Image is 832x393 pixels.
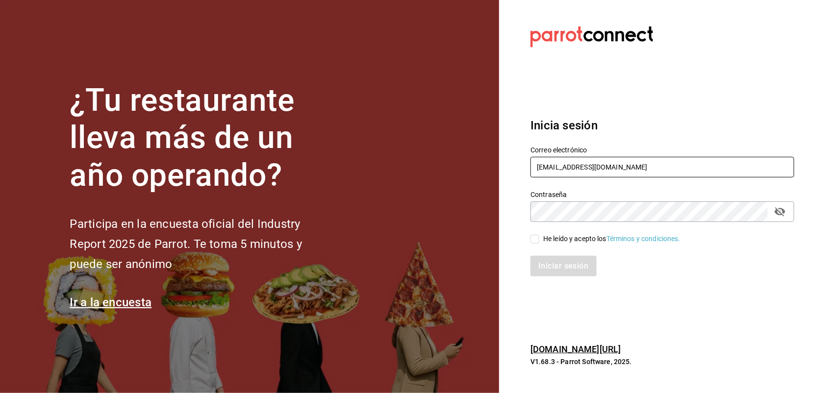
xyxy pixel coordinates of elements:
h3: Inicia sesión [530,117,794,134]
a: [DOMAIN_NAME][URL] [530,344,621,354]
a: Ir a la encuesta [70,295,152,309]
label: Correo electrónico [530,147,794,153]
p: V1.68.3 - Parrot Software, 2025. [530,357,794,367]
div: He leído y acepto los [543,234,681,244]
button: passwordField [772,203,788,220]
h1: ¿Tu restaurante lleva más de un año operando? [70,82,335,195]
a: Términos y condiciones. [606,235,681,243]
label: Contraseña [530,191,794,198]
h2: Participa en la encuesta oficial del Industry Report 2025 de Parrot. Te toma 5 minutos y puede se... [70,214,335,274]
input: Ingresa tu correo electrónico [530,157,794,177]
